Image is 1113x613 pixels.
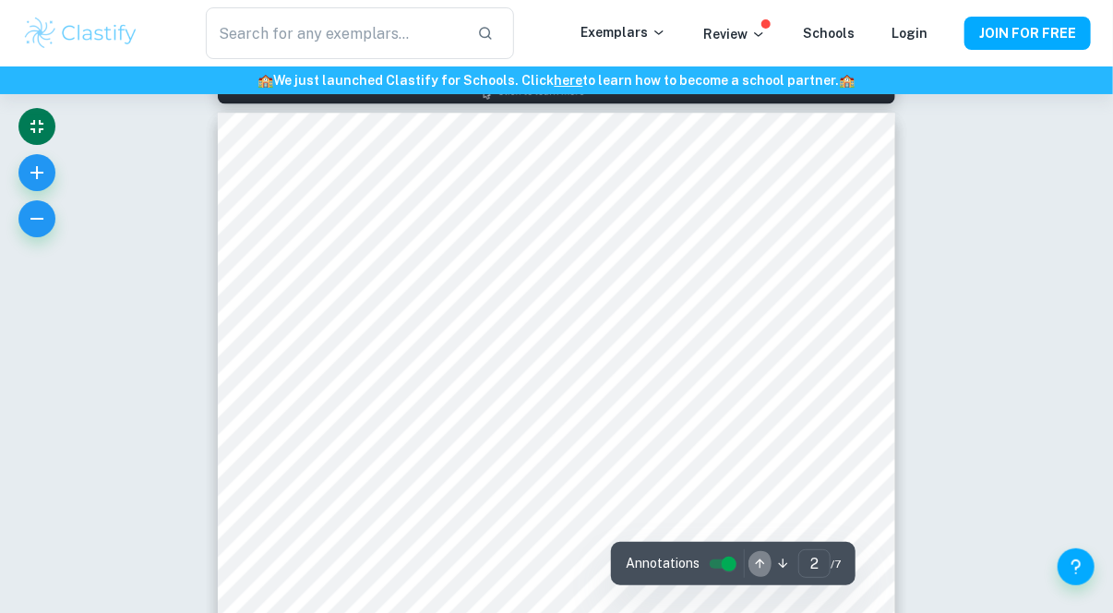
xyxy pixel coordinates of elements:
[626,554,700,573] span: Annotations
[4,70,1109,90] h6: We just launched Clastify for Schools. Click to learn how to become a school partner.
[258,73,274,88] span: 🏫
[1058,548,1095,585] button: Help and Feedback
[22,15,139,52] img: Clastify logo
[831,556,841,572] span: / 7
[964,17,1091,50] button: JOIN FOR FREE
[206,7,463,59] input: Search for any exemplars...
[892,26,927,41] a: Login
[18,108,55,145] button: Exit fullscreen
[840,73,856,88] span: 🏫
[580,22,666,42] p: Exemplars
[803,26,855,41] a: Schools
[555,73,583,88] a: here
[703,24,766,44] p: Review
